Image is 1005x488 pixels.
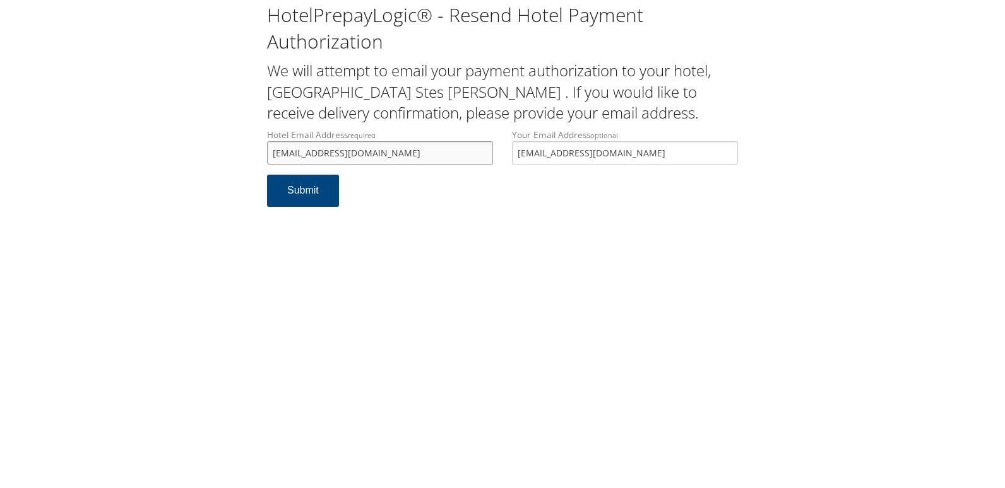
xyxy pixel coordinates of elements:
label: Your Email Address [512,129,738,165]
small: required [348,131,376,140]
h2: We will attempt to email your payment authorization to your hotel, [GEOGRAPHIC_DATA] Stes [PERSON... [267,60,738,124]
input: Your Email Addressoptional [512,141,738,165]
input: Hotel Email Addressrequired [267,141,493,165]
button: Submit [267,175,339,207]
label: Hotel Email Address [267,129,493,165]
h1: HotelPrepayLogic® - Resend Hotel Payment Authorization [267,2,738,55]
small: optional [590,131,618,140]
